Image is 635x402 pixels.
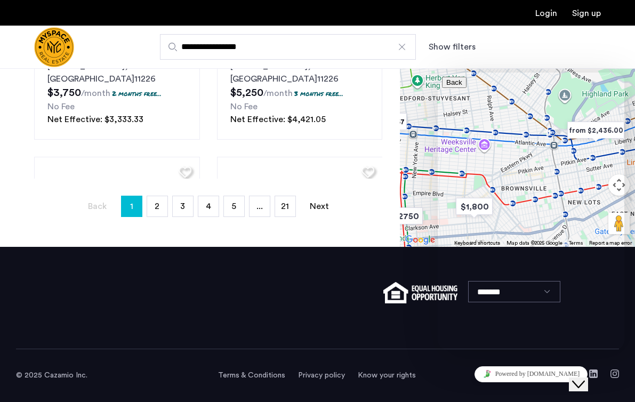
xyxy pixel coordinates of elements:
[563,118,629,142] div: from $2,436.00
[383,282,457,303] img: equal-housing.png
[47,115,143,124] span: Net Effective: $3,333.33
[569,359,603,391] iframe: chat widget
[34,157,200,263] a: This is new, waiting on photos
[589,239,632,247] a: Report a map error
[81,89,110,98] sub: /month
[47,102,75,111] span: No Fee
[34,196,382,217] nav: Pagination
[217,44,383,140] a: 22[STREET_ADDRESS], [GEOGRAPHIC_DATA]112263 months free...No FeeNet Effective: $4,421.05
[34,157,200,263] img: 3.gif
[218,370,285,381] a: Terms and conditions
[256,202,263,211] span: ...
[358,370,416,381] a: Know your rights
[361,204,427,228] div: from $2750
[403,233,438,247] a: Open this area in Google Maps (opens a new window)
[309,196,330,216] a: Next
[535,9,557,18] a: Login
[429,41,476,53] button: Show or hide filters
[34,44,200,140] a: 11[STREET_ADDRESS], [GEOGRAPHIC_DATA]112262 months free...No FeeNet Effective: $3,333.33
[16,372,87,379] span: © 2025 Cazamio Inc.
[263,89,293,98] sub: /month
[180,202,185,211] span: 3
[160,34,416,60] input: Apartment Search
[230,60,369,85] p: [STREET_ADDRESS] 11226
[217,157,383,263] a: This is new, waiting on photos
[230,102,258,111] span: No Fee
[298,370,345,381] a: Privacy policy
[345,110,411,134] div: from $2,828.57
[217,157,383,263] img: 3.gif
[206,202,211,211] span: 4
[230,87,263,98] span: $5,250
[294,89,343,98] p: 3 months free...
[47,60,187,85] p: [STREET_ADDRESS] 11226
[231,202,236,211] span: 5
[47,87,81,98] span: $3,750
[130,198,133,215] span: 1
[572,9,601,18] a: Registration
[438,73,624,350] iframe: chat widget
[230,115,326,124] span: Net Effective: $4,421.05
[281,202,289,211] span: 21
[34,27,74,67] img: logo
[403,233,438,247] img: Google
[155,202,159,211] span: 2
[88,202,107,211] span: Back
[34,27,74,67] a: Cazamio Logo
[112,89,162,98] p: 2 months free...
[438,362,624,386] iframe: chat widget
